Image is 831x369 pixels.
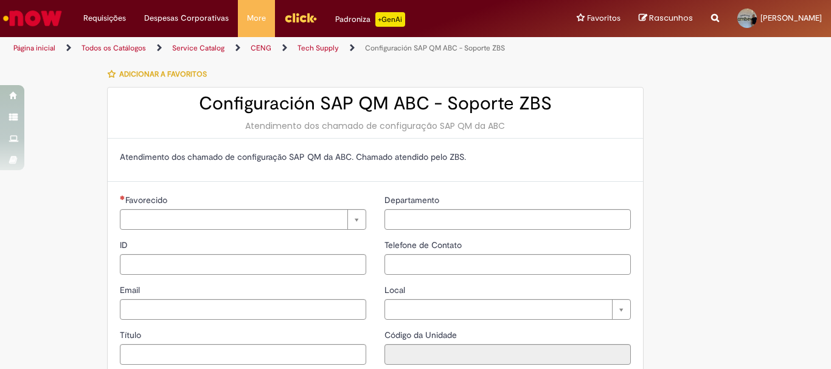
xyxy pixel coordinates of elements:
p: +GenAi [375,12,405,27]
div: Padroniza [335,12,405,27]
input: Título [120,344,366,365]
span: Somente leitura - Código da Unidade [384,329,459,340]
img: click_logo_yellow_360x200.png [284,9,317,27]
img: ServiceNow [1,6,64,30]
input: ID [120,254,366,275]
div: Atendimento dos chamado de configuração SAP QM da ABC [120,120,631,132]
span: Adicionar a Favoritos [119,69,207,79]
span: Telefone de Contato [384,240,464,250]
span: Necessários - Favorecido [125,195,170,205]
span: Favoritos [587,12,621,24]
a: Rascunhos [639,13,693,24]
span: Requisições [83,12,126,24]
a: Limpar campo Local [384,299,631,320]
span: [PERSON_NAME] [760,13,822,23]
input: Telefone de Contato [384,254,631,275]
a: Página inicial [13,43,55,53]
a: Tech Supply [297,43,339,53]
a: Service Catalog [172,43,224,53]
input: Departamento [384,209,631,230]
span: Rascunhos [649,12,693,24]
span: Necessários [120,195,125,200]
span: ID [120,240,130,250]
h2: Configuración SAP QM ABC - Soporte ZBS [120,94,631,114]
button: Adicionar a Favoritos [107,61,214,87]
input: Código da Unidade [384,344,631,365]
span: More [247,12,266,24]
ul: Trilhas de página [9,37,545,60]
span: Despesas Corporativas [144,12,229,24]
a: Todos os Catálogos [82,43,146,53]
p: Atendimento dos chamado de configuração SAP QM da ABC. Chamado atendido pelo ZBS. [120,151,631,163]
input: Email [120,299,366,320]
span: Título [120,329,144,340]
span: Departamento [384,195,442,205]
span: Local [384,285,408,295]
a: Configuración SAP QM ABC - Soporte ZBS [365,43,505,53]
span: Email [120,285,142,295]
a: CENG [251,43,271,53]
a: Limpar campo Favorecido [120,209,366,230]
label: Somente leitura - Código da Unidade [384,329,459,341]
